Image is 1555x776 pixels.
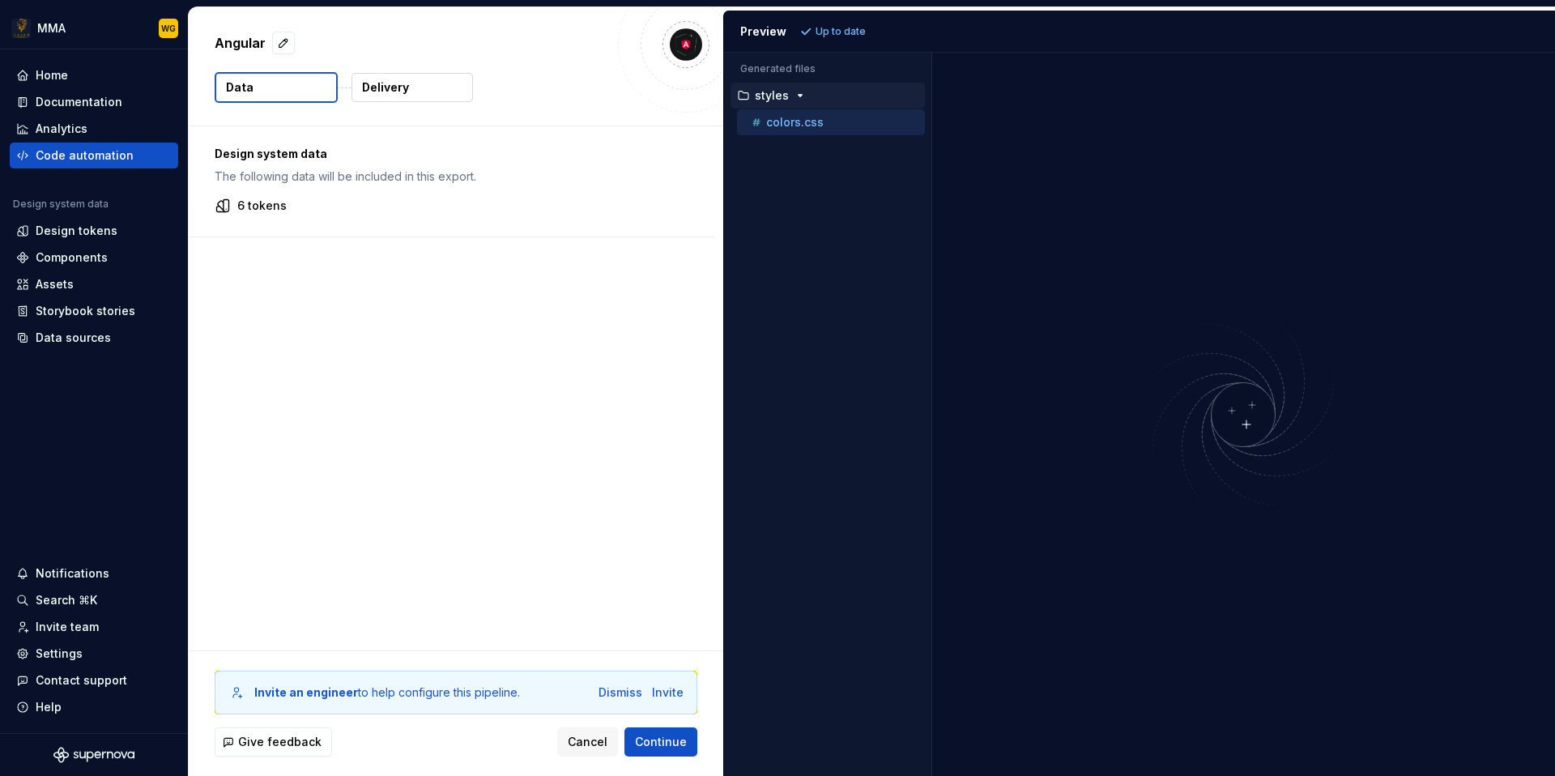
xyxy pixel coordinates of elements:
a: Invite team [10,614,178,640]
div: Design system data [13,198,109,211]
button: MMAWG [3,11,185,45]
a: Code automation [10,143,178,168]
button: Continue [624,727,697,757]
p: Data [226,79,253,96]
div: Analytics [36,121,87,137]
button: Help [10,694,178,720]
p: Design system data [215,146,689,162]
a: Home [10,62,178,88]
span: Cancel [568,734,607,750]
div: Code automation [36,147,134,164]
span: Continue [635,734,687,750]
div: Invite team [36,619,99,635]
div: MMA [37,20,66,36]
button: Cancel [557,727,618,757]
button: Notifications [10,561,178,586]
div: Settings [36,646,83,662]
p: Delivery [362,79,409,96]
a: Documentation [10,89,178,115]
button: Invite [652,684,684,701]
button: Search ⌘K [10,587,178,613]
div: Home [36,67,68,83]
div: to help configure this pipeline. [254,684,520,701]
p: Angular [215,33,266,53]
div: Notifications [36,565,109,582]
img: fc29cc6a-6774-4435-a82d-a6acdc4f5b8b.png [11,19,31,38]
div: Assets [36,276,74,292]
div: Preview [740,23,786,40]
div: Help [36,699,62,715]
a: Storybook stories [10,298,178,324]
button: Contact support [10,667,178,693]
b: Invite an engineer [254,685,358,699]
p: Up to date [816,25,866,38]
div: Documentation [36,94,122,110]
p: styles [755,89,789,102]
div: Components [36,249,108,266]
button: Data [215,72,338,103]
a: Components [10,245,178,271]
button: Dismiss [599,684,642,701]
a: Design tokens [10,218,178,244]
button: styles [731,87,925,104]
a: Analytics [10,116,178,142]
div: WG [161,22,176,35]
span: Give feedback [238,734,322,750]
p: Generated files [740,62,915,75]
button: colors.css [737,113,925,131]
div: Contact support [36,672,127,689]
div: Search ⌘K [36,592,97,608]
p: 6 tokens [237,198,287,214]
button: Give feedback [215,727,332,757]
a: Assets [10,271,178,297]
a: Settings [10,641,178,667]
div: Design tokens [36,223,117,239]
svg: Supernova Logo [53,747,134,763]
p: The following data will be included in this export. [215,168,689,185]
button: Delivery [351,73,473,102]
p: colors.css [766,116,824,129]
div: Storybook stories [36,303,135,319]
div: Data sources [36,330,111,346]
a: Data sources [10,325,178,351]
